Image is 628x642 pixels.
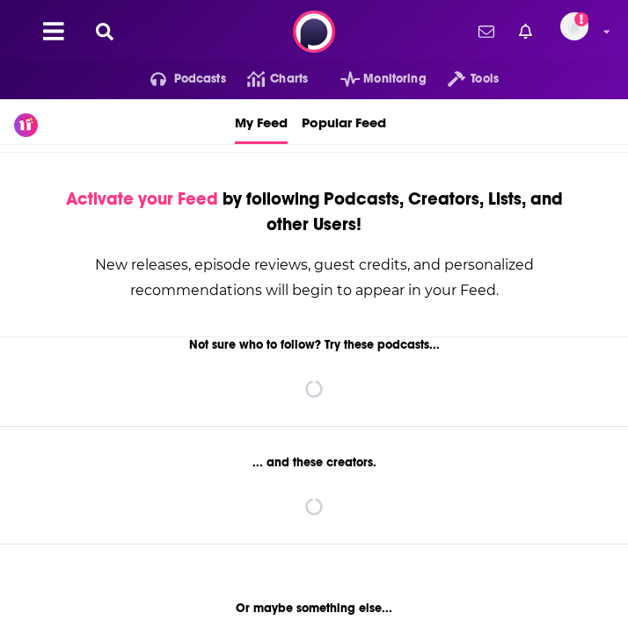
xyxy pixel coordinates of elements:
div: by following Podcasts, Creators, Lists, and other Users! [43,186,585,237]
img: Podchaser - Follow, Share and Rate Podcasts [293,11,335,53]
span: Activate your Feed [66,188,218,210]
span: Popular Feed [302,103,386,141]
button: open menu [319,65,427,93]
a: Charts [226,65,308,93]
span: Tools [471,67,499,91]
a: Show notifications dropdown [512,17,539,47]
span: My Feed [235,103,288,141]
button: open menu [129,65,226,93]
a: Logged in as charlottestone [560,12,599,51]
span: Logged in as charlottestone [560,12,588,40]
button: open menu [427,65,499,93]
svg: Email not verified [574,12,588,26]
span: Podcasts [174,67,226,91]
a: Show notifications dropdown [471,17,501,47]
span: Charts [270,67,308,91]
img: User Profile [560,12,588,40]
a: Popular Feed [302,99,386,144]
span: Monitoring [363,67,426,91]
div: New releases, episode reviews, guest credits, and personalized recommendations will begin to appe... [43,252,585,303]
a: My Feed [235,99,288,144]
